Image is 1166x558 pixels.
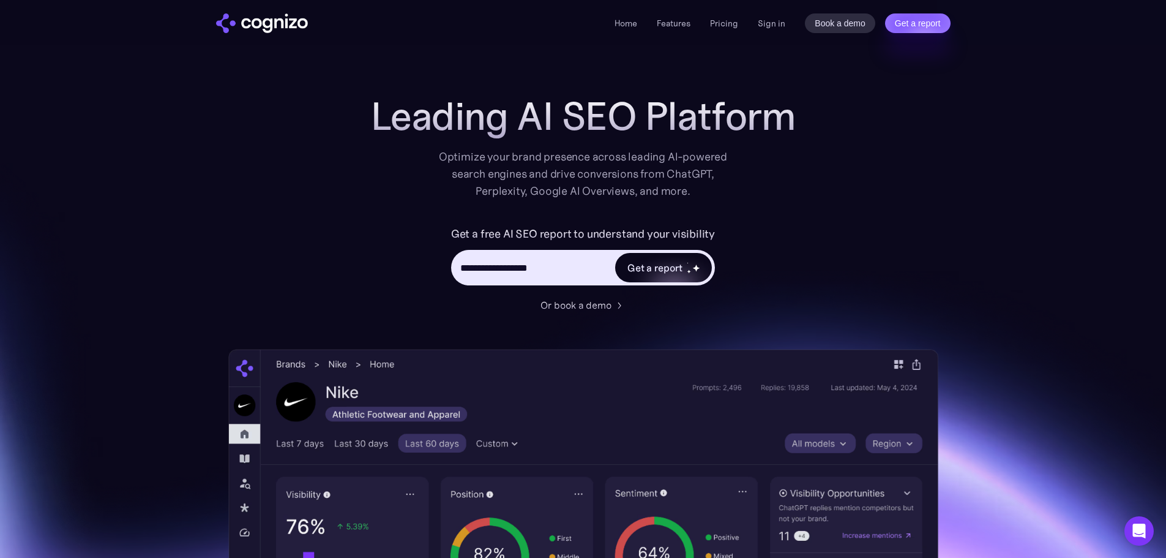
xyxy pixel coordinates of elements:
[451,224,715,244] label: Get a free AI SEO report to understand your visibility
[540,298,626,312] a: Or book a demo
[758,16,785,31] a: Sign in
[657,18,690,29] a: Features
[687,262,689,264] img: star
[216,13,308,33] a: home
[615,18,637,29] a: Home
[1124,516,1154,546] div: Open Intercom Messenger
[627,260,682,275] div: Get a report
[885,13,951,33] a: Get a report
[692,264,700,272] img: star
[371,94,796,138] h1: Leading AI SEO Platform
[687,270,691,274] img: star
[433,148,734,200] div: Optimize your brand presence across leading AI-powered search engines and drive conversions from ...
[805,13,875,33] a: Book a demo
[451,224,715,292] form: Hero URL Input Form
[216,13,308,33] img: cognizo logo
[614,252,713,284] a: Get a reportstarstarstar
[710,18,738,29] a: Pricing
[540,298,611,312] div: Or book a demo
